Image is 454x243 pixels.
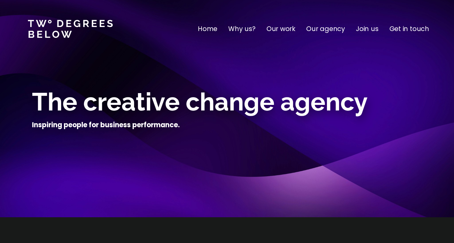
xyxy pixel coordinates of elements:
a: Join us [356,24,379,34]
a: Our agency [306,24,345,34]
h4: Inspiring people for business performance. [32,120,180,130]
a: Home [198,24,217,34]
a: Our work [266,24,295,34]
span: The creative change agency [32,87,368,116]
a: Get in touch [389,24,429,34]
a: Why us? [228,24,256,34]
